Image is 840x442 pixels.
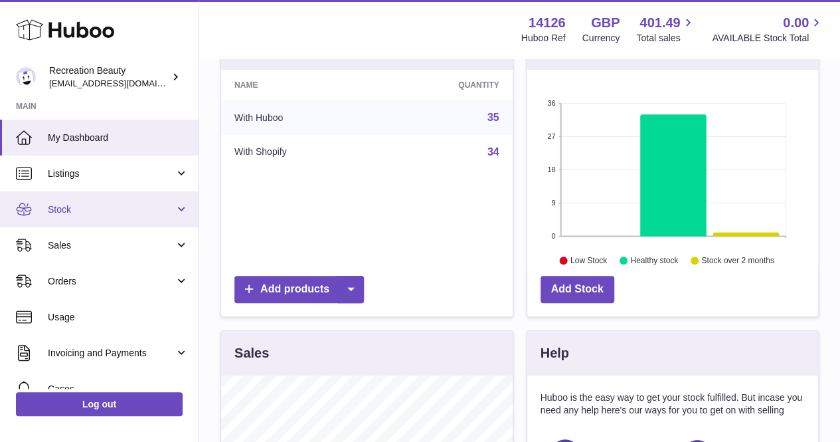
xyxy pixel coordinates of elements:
[547,99,555,107] text: 36
[701,256,774,265] text: Stock over 2 months
[48,383,189,395] span: Cases
[48,347,175,360] span: Invoicing and Payments
[49,78,195,88] span: [EMAIL_ADDRESS][DOMAIN_NAME]
[221,135,378,169] td: With Shopify
[16,67,36,87] img: production@recreationbeauty.com
[221,70,378,100] th: Name
[48,311,189,324] span: Usage
[48,275,175,288] span: Orders
[551,232,555,240] text: 0
[234,344,269,362] h3: Sales
[547,132,555,140] text: 27
[541,276,614,303] a: Add Stock
[630,256,679,265] text: Healthy stock
[639,14,680,32] span: 401.49
[487,112,499,123] a: 35
[636,32,695,45] span: Total sales
[541,344,569,362] h3: Help
[234,276,364,303] a: Add products
[48,239,175,252] span: Sales
[48,167,175,180] span: Listings
[529,14,566,32] strong: 14126
[48,132,189,144] span: My Dashboard
[49,64,169,90] div: Recreation Beauty
[636,14,695,45] a: 401.49 Total sales
[521,32,566,45] div: Huboo Ref
[221,100,378,135] td: With Huboo
[783,14,809,32] span: 0.00
[541,391,805,417] p: Huboo is the easy way to get your stock fulfilled. But incase you need any help here's our ways f...
[547,166,555,173] text: 18
[712,14,824,45] a: 0.00 AVAILABLE Stock Total
[582,32,620,45] div: Currency
[378,70,512,100] th: Quantity
[48,203,175,216] span: Stock
[712,32,824,45] span: AVAILABLE Stock Total
[570,256,607,265] text: Low Stock
[487,146,499,158] a: 34
[551,199,555,207] text: 9
[16,392,183,416] a: Log out
[591,14,620,32] strong: GBP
